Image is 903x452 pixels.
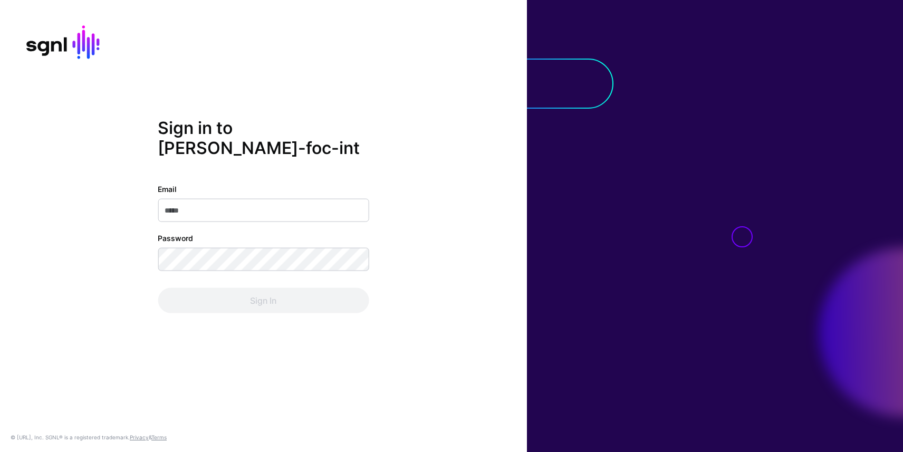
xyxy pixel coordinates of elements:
[158,184,177,195] label: Email
[130,434,149,440] a: Privacy
[151,434,167,440] a: Terms
[158,233,193,244] label: Password
[11,433,167,441] div: © [URL], Inc. SGNL® is a registered trademark. &
[158,118,369,158] h2: Sign in to [PERSON_NAME]-foc-int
